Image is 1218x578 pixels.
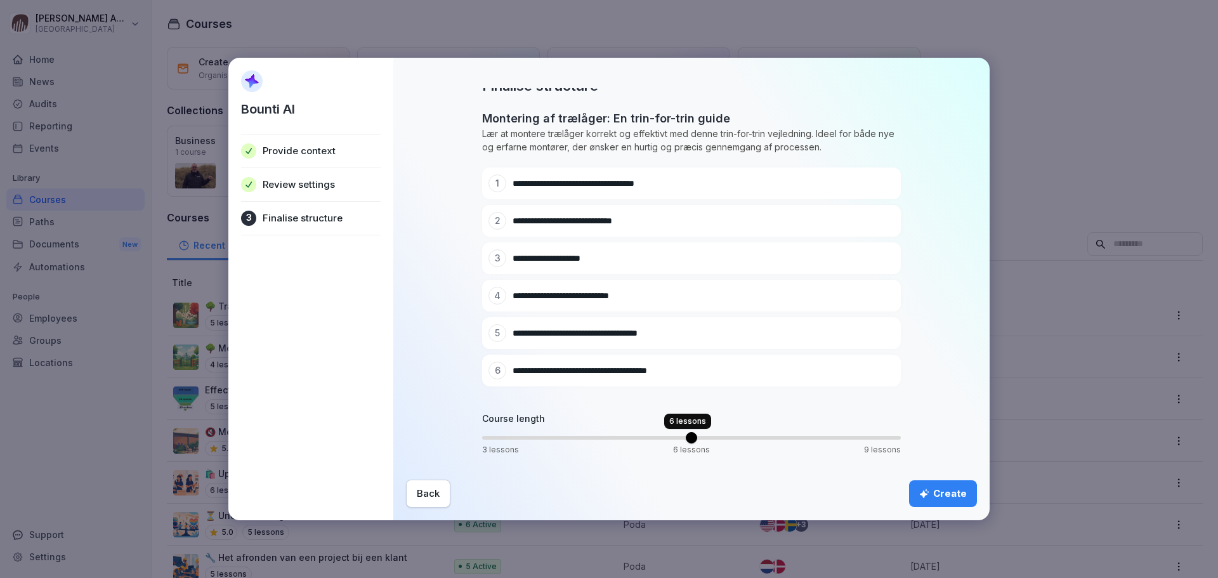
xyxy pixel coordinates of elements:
div: 6 [488,362,506,379]
p: Lær at montere trælåger korrekt og effektivt med denne trin-for-trin vejledning. Ideel for både n... [482,127,901,154]
p: Review settings [263,178,335,191]
p: Finalise structure [263,212,343,225]
div: 3 [488,249,506,267]
div: 4 [488,287,506,305]
h4: Course length [482,412,901,425]
div: Back [417,487,440,501]
button: Back [406,480,450,508]
div: 2 [488,212,506,230]
p: 9 lessons [864,445,901,455]
div: 3 [241,211,256,226]
p: Bounti AI [241,100,295,119]
p: 3 lessons [482,445,519,455]
img: AI Sparkle [241,70,263,92]
p: 6 lessons [673,445,710,455]
p: 6 lessons [669,416,706,426]
h2: Montering af trælåger: En trin-for-trin guide [482,110,901,127]
button: Create [909,480,977,507]
div: 1 [488,174,506,192]
div: Create [919,487,967,501]
div: 5 [488,324,506,342]
p: Provide context [263,145,336,157]
span: Volume [686,432,697,443]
